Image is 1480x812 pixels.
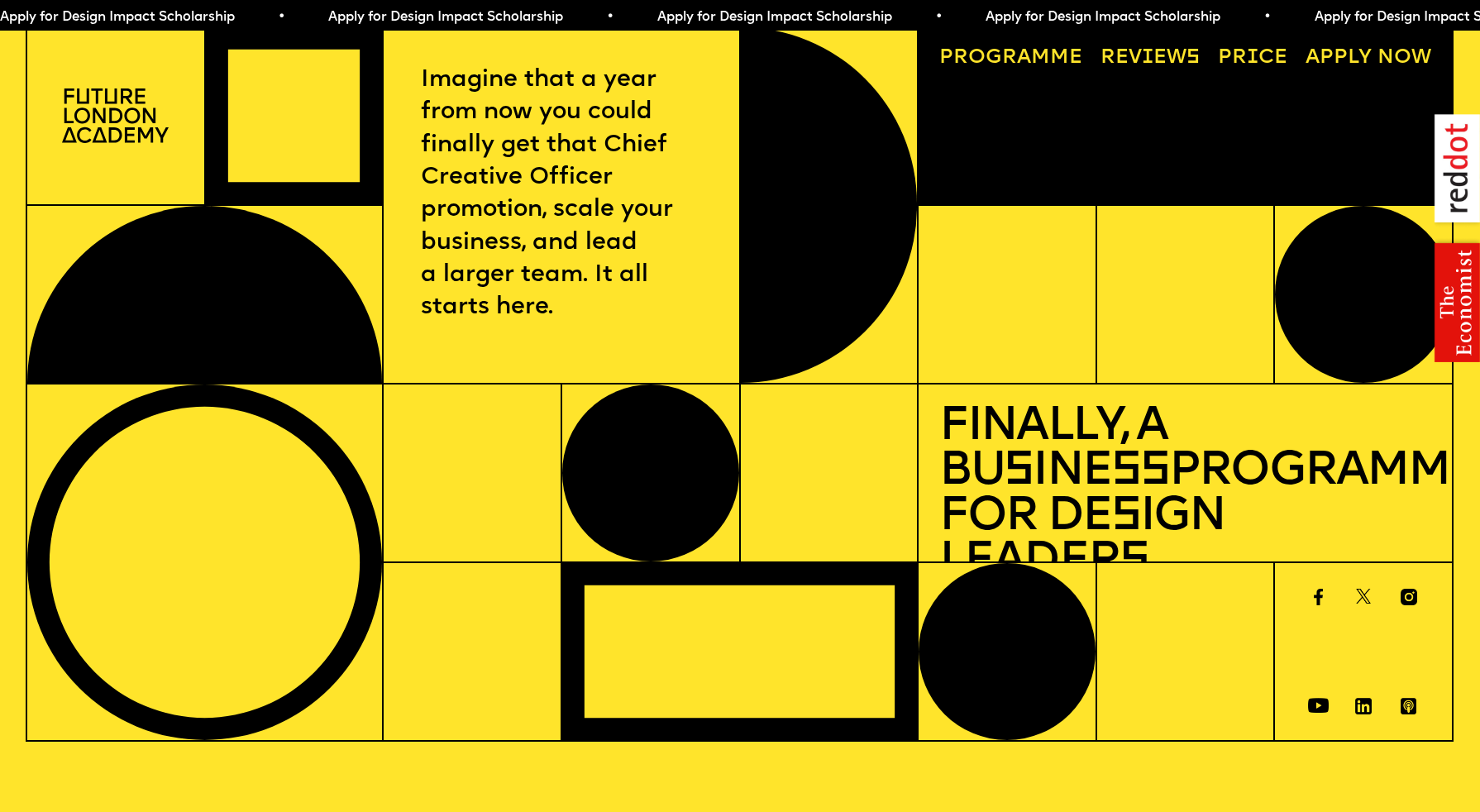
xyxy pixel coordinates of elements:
[1120,538,1148,585] span: s
[929,38,1093,79] a: Programme
[935,11,943,24] span: •
[1263,11,1271,24] span: •
[1091,38,1210,79] a: Reviews
[1296,38,1442,79] a: Apply now
[1111,448,1169,495] span: ss
[1306,48,1320,68] span: A
[278,11,285,24] span: •
[606,11,613,24] span: •
[1111,494,1140,541] span: s
[1004,448,1033,495] span: s
[1017,48,1031,68] span: a
[1208,38,1298,79] a: Price
[421,64,702,325] p: Imagine that a year from now you could finally get that Chief Creative Officer promotion, scale y...
[939,405,1431,585] h1: Finally, a Bu ine Programme for De ign Leader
